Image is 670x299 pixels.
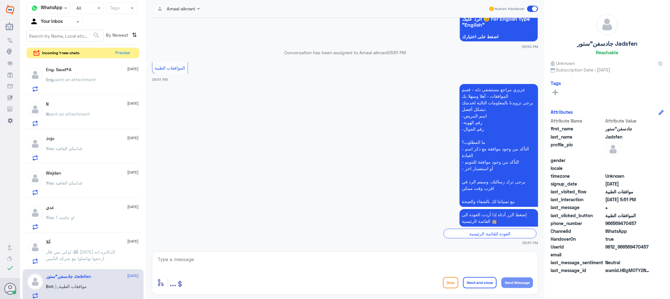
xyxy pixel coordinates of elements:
[4,283,16,295] button: Avatar
[46,284,53,289] span: Bot
[551,109,573,115] h6: Attributes
[522,240,538,245] span: 05:51 PM
[551,259,604,266] span: last_message_sentiment
[152,77,168,81] span: 05:51 PM
[46,274,91,279] h5: جادسفن"ستور Jadsfen
[605,244,651,250] span: 9812_966569470457
[49,111,90,117] span: sent an attachment
[46,111,49,117] span: N
[6,5,14,15] img: Widebot Logo
[551,220,604,227] span: phone_number
[551,236,604,242] span: HandoverOn
[27,102,43,117] img: defaultAdmin.png
[132,30,137,40] i: ⇅
[443,277,458,288] button: Drop
[605,188,651,195] span: موافقات الطبية
[605,259,651,266] span: 0
[551,188,604,195] span: last_visited_flow
[30,3,39,13] img: whatsapp.png
[27,30,103,41] input: Search by Name, Local etc…
[501,277,533,288] button: Send Message
[46,170,61,176] h5: Wejdan
[551,125,604,132] span: first_name
[42,50,80,56] span: incoming 1 new chats
[551,251,604,258] span: email
[128,135,139,141] span: [DATE]
[388,50,406,55] span: 05:51 PM
[605,267,651,274] span: wamid.HBgMOTY2NTY5NDcwNDU3FQIAEhggQTVGQTJEMEM5Qzc2QURGRDQwMzBBOTI3RTY0RDFBM0YA
[605,118,651,124] span: Attribute Value
[155,65,185,71] span: الموافقات الطبية
[55,77,96,82] span: sent an attachment
[551,244,604,250] span: UserId
[460,209,538,227] p: 28/9/2025, 5:51 PM
[109,4,120,13] div: Tags
[551,66,664,73] span: Subscription Date : [DATE]
[27,170,43,186] img: defaultAdmin.png
[170,275,176,290] button: ...
[46,249,115,268] span: : اوكي بس قال [DATE] الدكاتره انه ارجعوا تواصلوا مع شركة التأمين واطلبوا منهم اعاده رفع للموافقه
[74,249,79,254] span: عُلا
[551,118,604,124] span: Attribute Name
[27,205,43,221] img: defaultAdmin.png
[152,49,538,56] p: Conversation has been assigned to Amaal alknani
[27,239,43,255] img: defaultAdmin.png
[128,204,139,210] span: [DATE]
[551,134,604,140] span: last_name
[46,136,55,141] h5: Jojo
[605,173,651,179] span: Unknown
[605,251,651,258] span: null
[551,165,604,171] span: locale
[46,67,72,72] h5: Eng. Saud*A
[605,204,651,211] span: ه
[46,102,49,107] h5: N
[596,50,618,55] h6: Reachable
[46,77,55,82] span: Eng.
[551,181,604,187] span: signup_date
[605,134,651,140] span: Jadsfen
[605,236,651,242] span: true
[522,44,538,49] span: 05:50 PM
[605,157,651,164] span: null
[551,80,561,86] h6: Tags
[54,146,83,151] span: : قدامكم العافيه
[577,40,637,47] h5: جادسفن"ستور Jadsfen
[46,180,54,186] span: You
[551,60,575,66] span: Unknown
[605,228,651,234] span: 2
[128,66,139,72] span: [DATE]
[551,157,604,164] span: gender
[596,14,618,35] img: defaultAdmin.png
[463,277,497,288] button: Send and close
[46,205,54,210] h5: عدي
[30,17,39,27] img: yourInbox.svg
[113,48,133,58] button: Preview
[93,32,100,39] span: search
[27,136,43,152] img: defaultAdmin.png
[53,284,87,289] span: : موافقات الطبية
[93,30,100,41] button: search
[6,264,14,272] i: check
[128,273,139,279] span: [DATE]
[605,220,651,227] span: 966569470457
[128,170,139,175] span: [DATE]
[551,212,604,219] span: last_clicked_button
[551,173,604,179] span: timezone
[46,215,54,220] span: You
[551,228,604,234] span: ChannelId
[27,67,43,83] img: defaultAdmin.png
[170,277,176,288] span: ...
[54,180,83,186] span: : قدامكم العافية
[46,146,54,151] span: You
[444,229,537,239] div: العودة للقائمة الرئيسية
[551,196,604,203] span: last_interaction
[551,141,604,156] span: profile_pic
[551,204,604,211] span: last_message
[103,30,130,42] span: By Newest
[605,212,651,219] span: الموافقات الطبية
[495,6,525,12] span: Human Handover
[605,165,651,171] span: null
[462,34,536,39] span: اضغط على اختيارك
[551,267,604,274] span: last_message_id
[128,239,139,244] span: [DATE]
